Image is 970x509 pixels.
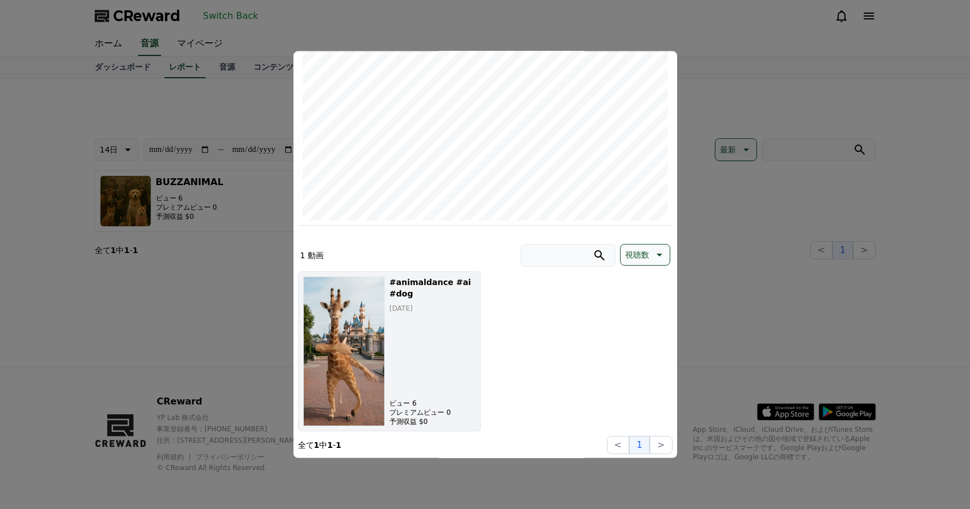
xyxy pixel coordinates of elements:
p: ビュー 6 [389,398,475,407]
p: [DATE] [389,303,475,312]
p: プレミアムビュー 0 [389,407,475,416]
img: #animaldance #ai #dog [303,276,385,426]
strong: 1 [327,440,333,449]
p: 視聴数 [625,246,649,262]
p: 1 動画 [300,249,324,260]
h5: #animaldance #ai #dog [389,276,475,299]
button: > [650,435,672,454]
strong: 1 [314,440,320,449]
button: < [607,435,629,454]
p: 予測収益 $0 [389,416,475,426]
button: 視聴数 [620,243,670,265]
button: #animaldance #ai #dog #animaldance #ai #dog [DATE] ビュー 6 プレミアムビュー 0 予測収益 $0 [298,271,481,431]
div: modal [293,51,677,458]
strong: 1 [336,440,341,449]
button: 1 [629,435,650,454]
p: 全て 中 - [298,439,341,450]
